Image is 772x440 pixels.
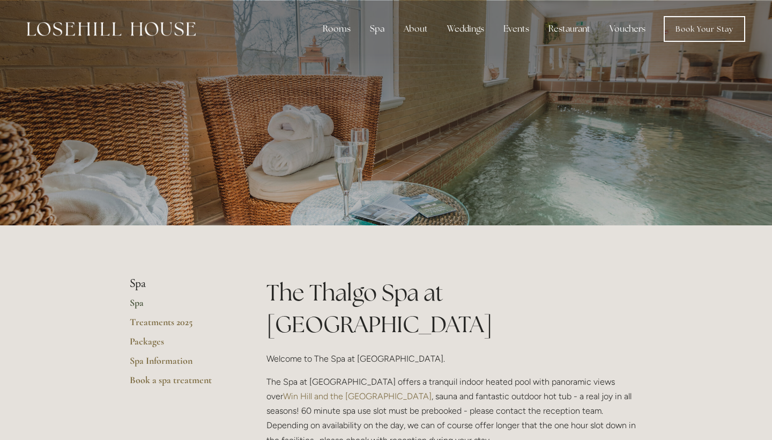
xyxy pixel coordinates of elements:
[266,351,642,366] p: Welcome to The Spa at [GEOGRAPHIC_DATA].
[495,18,538,40] div: Events
[439,18,493,40] div: Weddings
[266,277,642,340] h1: The Thalgo Spa at [GEOGRAPHIC_DATA]
[395,18,436,40] div: About
[130,277,232,291] li: Spa
[314,18,359,40] div: Rooms
[130,297,232,316] a: Spa
[540,18,599,40] div: Restaurant
[283,391,432,401] a: Win Hill and the [GEOGRAPHIC_DATA]
[130,374,232,393] a: Book a spa treatment
[130,316,232,335] a: Treatments 2025
[664,16,745,42] a: Book Your Stay
[361,18,393,40] div: Spa
[130,335,232,355] a: Packages
[27,22,196,36] img: Losehill House
[130,355,232,374] a: Spa Information
[601,18,654,40] a: Vouchers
